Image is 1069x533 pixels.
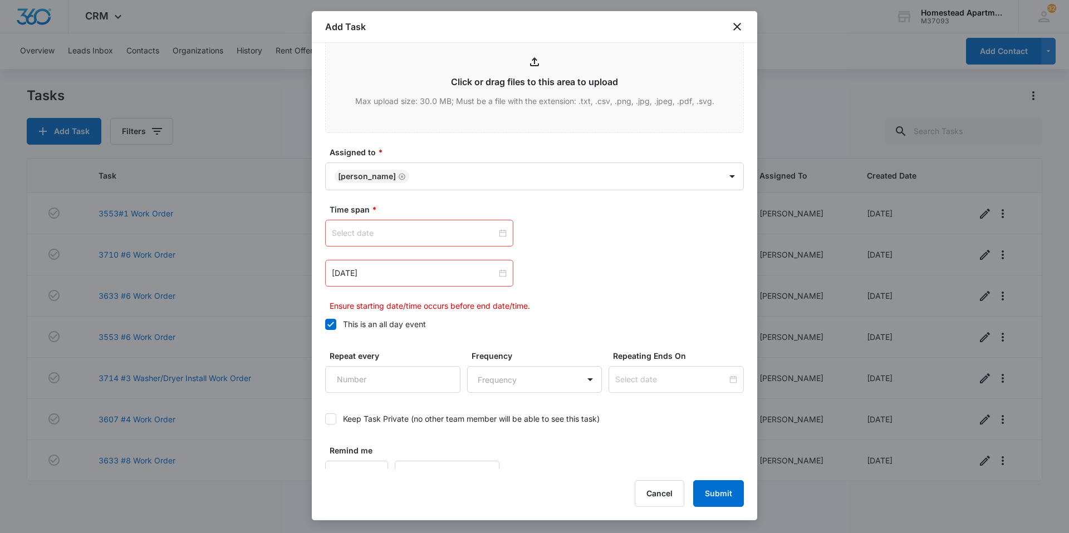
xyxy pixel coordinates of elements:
p: Ensure starting date/time occurs before end date/time. [330,300,744,312]
div: [PERSON_NAME] [338,172,396,180]
button: close [730,20,744,33]
div: Remove Richard Delong [396,172,406,180]
input: Number [325,366,460,393]
label: Repeating Ends On [613,350,748,362]
label: Frequency [472,350,607,362]
button: Cancel [635,480,684,507]
button: Submit [693,480,744,507]
input: Number [325,461,388,487]
input: Feb 20, 2023 [332,267,497,279]
label: Assigned to [330,146,748,158]
label: Remind me [330,445,393,456]
label: Time span [330,204,748,215]
input: Select date [332,227,497,239]
div: Keep Task Private (no other team member will be able to see this task) [343,413,600,425]
h1: Add Task [325,20,366,33]
input: Select date [615,373,727,386]
label: Repeat every [330,350,465,362]
div: This is an all day event [343,318,426,330]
